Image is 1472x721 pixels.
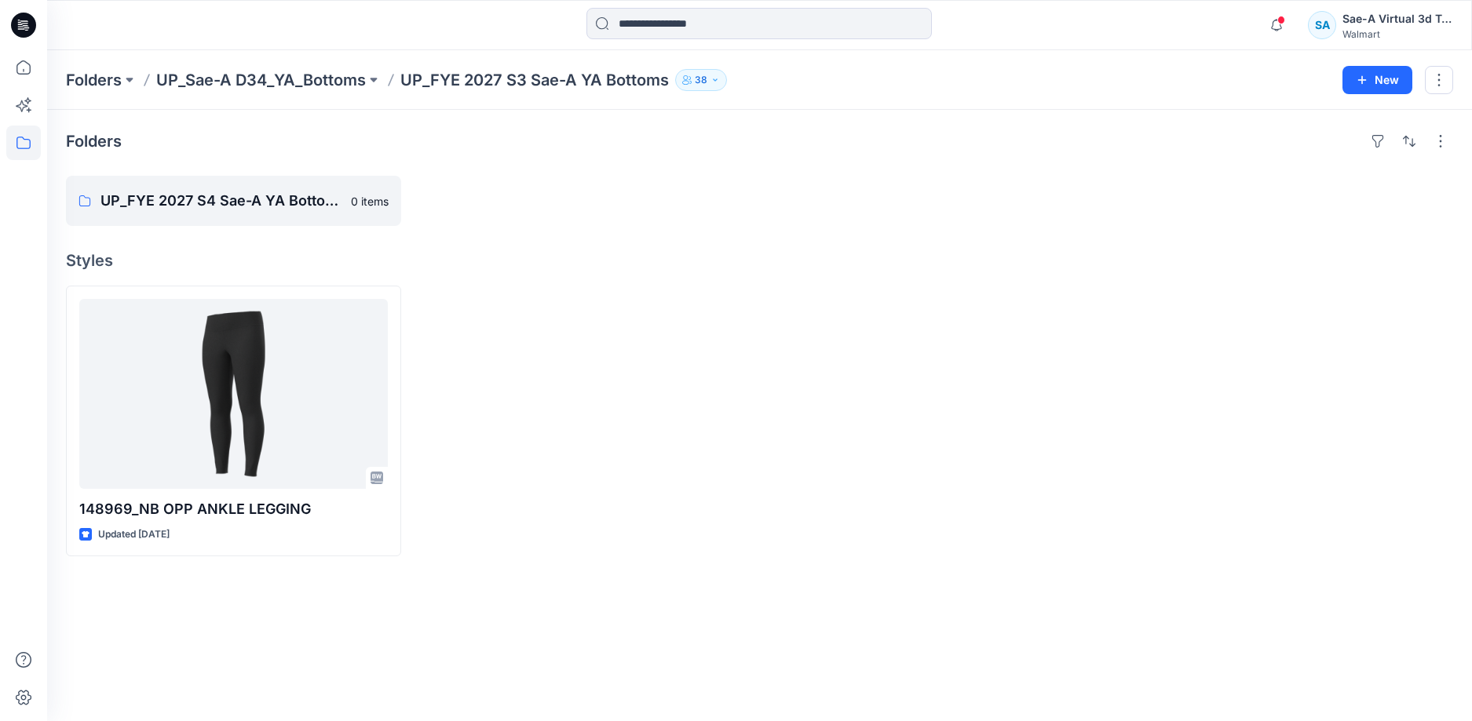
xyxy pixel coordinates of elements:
a: 148969_NB OPP ANKLE LEGGING [79,299,388,489]
button: New [1342,66,1412,94]
h4: Folders [66,132,122,151]
div: Sae-A Virtual 3d Team [1342,9,1452,28]
div: Walmart [1342,28,1452,40]
p: Updated [DATE] [98,526,170,543]
p: 38 [695,71,707,89]
p: UP_FYE 2027 S4 Sae-A YA Bottoms [100,190,342,212]
div: SA [1308,11,1336,39]
p: UP_FYE 2027 S3 Sae-A YA Bottoms [400,69,669,91]
p: 148969_NB OPP ANKLE LEGGING [79,498,388,520]
p: 0 items [351,193,389,209]
a: UP_Sae-A D34_YA_Bottoms [156,69,366,91]
h4: Styles [66,251,1453,270]
a: Folders [66,69,122,91]
a: UP_FYE 2027 S4 Sae-A YA Bottoms0 items [66,176,401,226]
button: 38 [675,69,727,91]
